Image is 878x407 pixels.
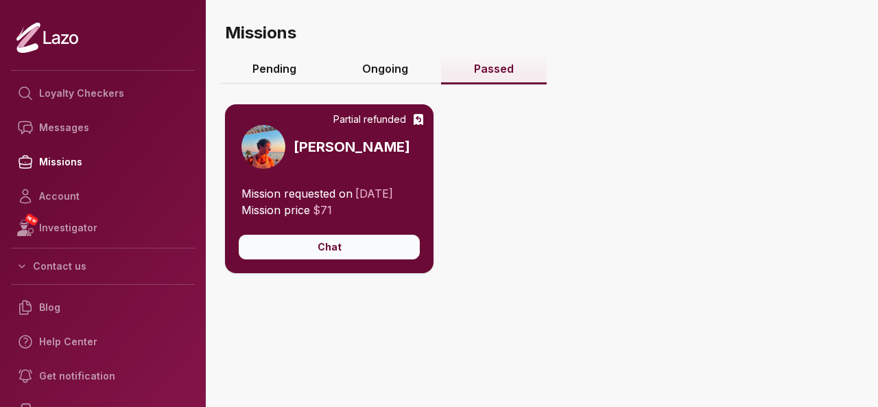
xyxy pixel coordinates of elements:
img: 9ba0a6e0-1f09-410a-9cee-ff7e8a12c161 [241,125,285,169]
button: Contact us [11,254,195,279]
a: Ongoing [329,55,441,84]
a: Passed [441,55,547,84]
a: Pending [219,55,329,84]
div: Partial refunded [333,113,425,126]
a: NEWInvestigator [11,213,195,242]
a: Help Center [11,325,195,359]
span: Mission requested on [241,187,353,200]
span: Mission price [241,203,310,217]
button: Chat [239,235,420,259]
a: Messages [11,111,195,145]
a: Account [11,179,195,213]
h3: [PERSON_NAME] [294,137,410,156]
a: Missions [11,145,195,179]
span: NEW [24,213,39,226]
a: Blog [11,290,195,325]
span: [DATE] [355,187,393,200]
a: Loyalty Checkers [11,76,195,111]
a: Get notification [11,359,195,393]
span: $ 71 [313,203,332,217]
